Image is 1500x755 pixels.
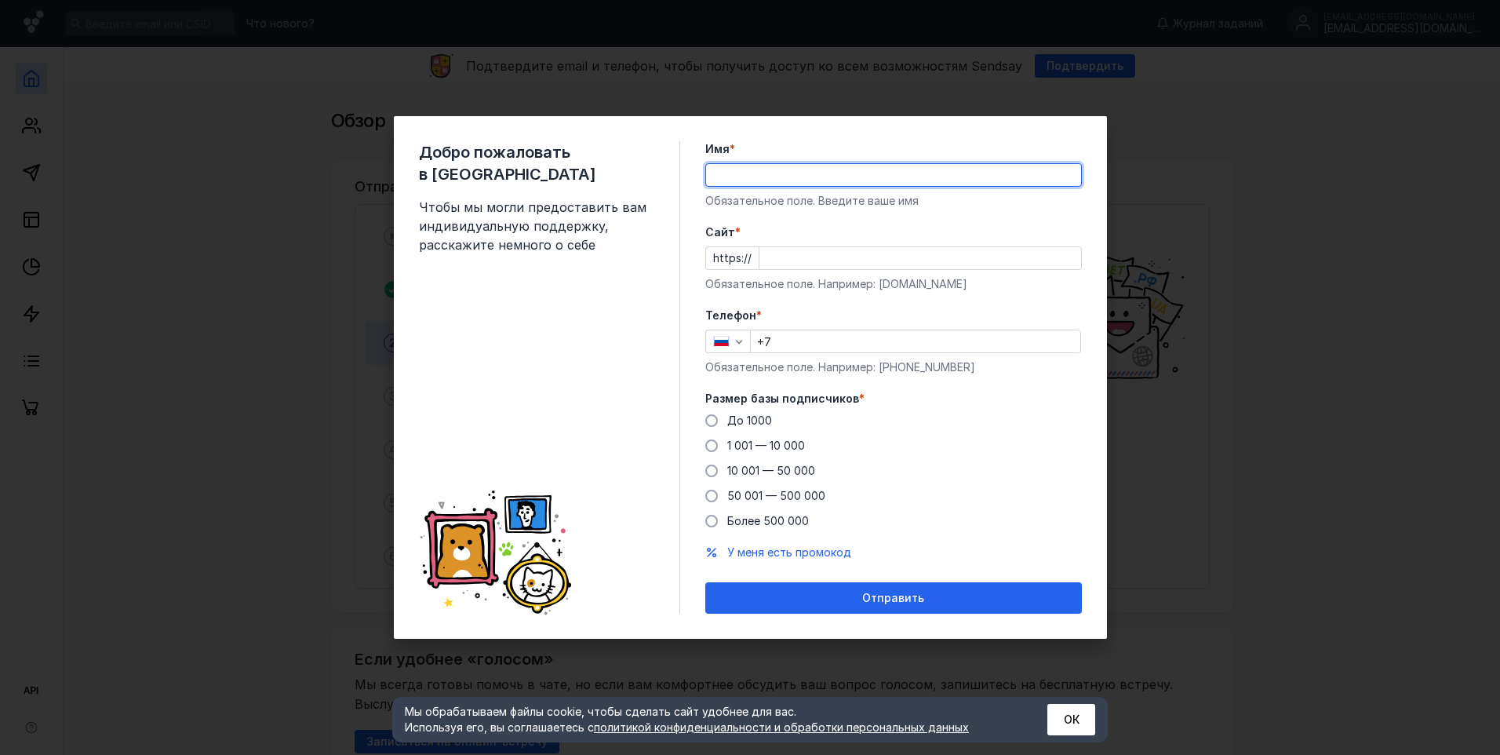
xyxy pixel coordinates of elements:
[727,439,805,452] span: 1 001 — 10 000
[727,489,825,502] span: 50 001 — 500 000
[705,224,735,240] span: Cайт
[727,414,772,427] span: До 1000
[1047,704,1095,735] button: ОК
[727,545,851,559] span: У меня есть промокод
[405,704,1009,735] div: Мы обрабатываем файлы cookie, чтобы сделать сайт удобнее для вас. Используя его, вы соглашаетесь c
[705,141,730,157] span: Имя
[727,545,851,560] button: У меня есть промокод
[862,592,924,605] span: Отправить
[705,391,859,407] span: Размер базы подписчиков
[727,514,809,527] span: Более 500 000
[705,308,756,323] span: Телефон
[727,464,815,477] span: 10 001 — 50 000
[705,193,1082,209] div: Обязательное поле. Введите ваше имя
[419,198,654,254] span: Чтобы мы могли предоставить вам индивидуальную поддержку, расскажите немного о себе
[705,582,1082,614] button: Отправить
[705,276,1082,292] div: Обязательное поле. Например: [DOMAIN_NAME]
[419,141,654,185] span: Добро пожаловать в [GEOGRAPHIC_DATA]
[594,720,969,734] a: политикой конфиденциальности и обработки персональных данных
[705,359,1082,375] div: Обязательное поле. Например: [PHONE_NUMBER]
